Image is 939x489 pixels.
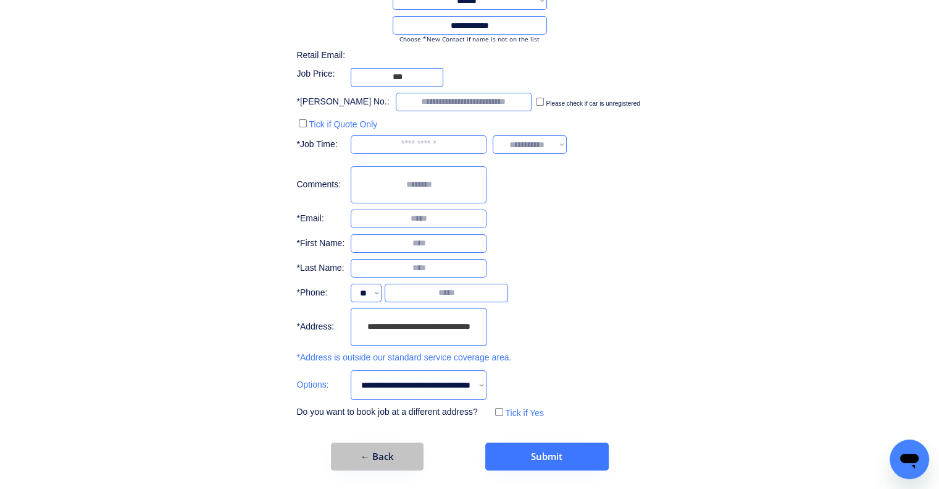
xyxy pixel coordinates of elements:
[296,49,358,62] div: Retail Email:
[296,138,344,151] div: *Job Time:
[393,35,547,43] div: Choose *New Contact if name is not on the list
[296,321,344,333] div: *Address:
[296,352,511,364] div: *Address is outside our standard service coverage area.
[546,100,640,107] label: Please check if car is unregistered
[309,119,377,129] label: Tick if Quote Only
[505,408,544,418] label: Tick if Yes
[296,262,344,274] div: *Last Name:
[296,213,344,225] div: *Email:
[485,443,609,470] button: Submit
[296,287,344,299] div: *Phone:
[296,96,389,108] div: *[PERSON_NAME] No.:
[296,68,344,80] div: Job Price:
[296,379,344,391] div: Options:
[331,443,424,470] button: ← Back
[296,406,486,419] div: Do you want to book job at a different address?
[296,179,344,191] div: Comments:
[890,440,929,479] iframe: Button to launch messaging window
[296,237,344,250] div: *First Name:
